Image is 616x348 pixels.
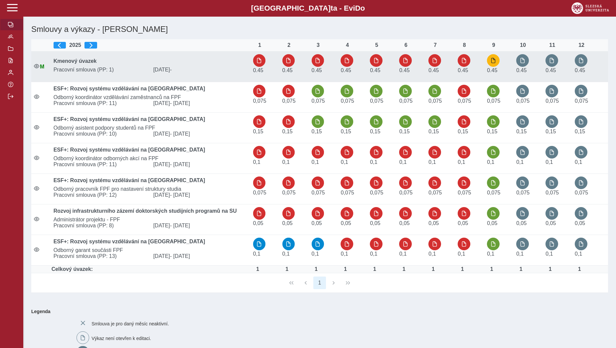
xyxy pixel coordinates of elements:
[428,251,436,257] span: Úvazek : 0,8 h / den. 4 h / týden.
[428,42,442,48] div: 7
[29,22,514,37] h1: Smlouvy a výkazy - [PERSON_NAME]
[341,42,354,48] div: 4
[170,67,172,72] span: -
[545,251,553,257] span: Úvazek : 0,8 h / den. 4 h / týden.
[170,100,190,106] span: - [DATE]
[151,162,250,168] span: [DATE]
[34,216,39,222] i: Smlouva je aktivní
[54,177,205,183] b: ESF+: Rozvoj systému vzdělávání na [GEOGRAPHIC_DATA]
[34,186,39,191] i: Smlouva je aktivní
[370,98,383,104] span: Úvazek : 0,6 h / den. 3 h / týden.
[516,190,530,195] span: Úvazek : 0,6 h / den. 3 h / týden.
[516,159,524,165] span: Úvazek : 0,8 h / den. 4 h / týden.
[51,223,151,229] span: Pracovní smlouva (PP: 8)
[312,67,322,73] span: Úvazek : 3,6 h / den. 18 h / týden.
[34,63,39,69] i: Smlouva je aktivní
[545,42,559,48] div: 11
[487,251,494,257] span: Úvazek : 0,8 h / den. 4 h / týden.
[575,251,582,257] span: Úvazek : 0,8 h / den. 4 h / týden.
[312,190,325,195] span: Úvazek : 0,6 h / den. 3 h / týden.
[487,129,497,134] span: Úvazek : 1,2 h / den. 6 h / týden.
[51,67,151,73] span: Pracovní smlouva (PP: 1)
[312,98,325,104] span: Úvazek : 0,6 h / den. 3 h / týden.
[428,220,439,226] span: Úvazek : 0,4 h / den. 2 h / týden.
[253,67,263,73] span: Úvazek : 3,6 h / den. 18 h / týden.
[282,67,293,73] span: Úvazek : 3,6 h / den. 18 h / týden.
[54,42,248,49] div: 2025
[313,277,326,289] button: 1
[40,64,44,69] span: Údaje souhlasí s údaji v Magionu
[341,251,348,257] span: Úvazek : 0,8 h / den. 4 h / týden.
[151,253,250,259] span: [DATE]
[280,266,294,272] div: Úvazek : 8 h / den. 40 h / týden.
[341,67,351,73] span: Úvazek : 3,6 h / den. 18 h / týden.
[458,42,471,48] div: 8
[51,253,151,259] span: Pracovní smlouva (PP: 13)
[487,159,494,165] span: Úvazek : 0,8 h / den. 4 h / týden.
[253,98,266,104] span: Úvazek : 0,6 h / den. 3 h / týden.
[516,42,530,48] div: 10
[545,220,556,226] span: Úvazek : 0,4 h / den. 2 h / týden.
[575,190,588,195] span: Úvazek : 0,6 h / den. 3 h / týden.
[253,42,266,48] div: 1
[361,4,365,12] span: o
[51,247,250,253] span: Odborný garant součásti FPF
[282,159,290,165] span: Úvazek : 0,8 h / den. 4 h / týden.
[34,125,39,130] i: Smlouva je aktivní
[458,129,468,134] span: Úvazek : 1,2 h / den. 6 h / týden.
[575,67,585,73] span: Úvazek : 3,6 h / den. 18 h / týden.
[370,159,377,165] span: Úvazek : 0,8 h / den. 4 h / týden.
[282,251,290,257] span: Úvazek : 0,8 h / den. 4 h / týden.
[310,266,323,272] div: Úvazek : 8 h / den. 40 h / týden.
[253,190,266,195] span: Úvazek : 0,6 h / den. 3 h / týden.
[575,98,588,104] span: Úvazek : 0,6 h / den. 3 h / týden.
[399,159,406,165] span: Úvazek : 0,8 h / den. 4 h / týden.
[151,100,250,106] span: [DATE]
[91,321,169,326] span: Smlouva je pro daný měsíc neaktivní.
[312,129,322,134] span: Úvazek : 1,2 h / den. 6 h / týden.
[370,190,383,195] span: Úvazek : 0,6 h / den. 3 h / týden.
[170,162,190,167] span: - [DATE]
[51,131,151,137] span: Pracovní smlouva (PP: 10)
[487,67,497,73] span: Úvazek : 3,6 h / den. 18 h / týden.
[543,266,557,272] div: Úvazek : 8 h / den. 40 h / týden.
[458,220,468,226] span: Úvazek : 0,4 h / den. 2 h / týden.
[282,98,296,104] span: Úvazek : 0,6 h / den. 3 h / týden.
[516,98,530,104] span: Úvazek : 0,6 h / den. 3 h / týden.
[20,4,596,13] b: [GEOGRAPHIC_DATA] a - Evi
[34,94,39,99] i: Smlouva je aktivní
[282,42,296,48] div: 2
[282,220,293,226] span: Úvazek : 0,4 h / den. 2 h / týden.
[54,239,205,244] b: ESF+: Rozvoj systému vzdělávání na [GEOGRAPHIC_DATA]
[370,220,380,226] span: Úvazek : 0,4 h / den. 2 h / týden.
[487,190,500,195] span: Úvazek : 0,6 h / den. 3 h / týden.
[341,190,354,195] span: Úvazek : 0,6 h / den. 3 h / týden.
[458,98,471,104] span: Úvazek : 0,6 h / den. 3 h / týden.
[487,220,497,226] span: Úvazek : 0,4 h / den. 2 h / týden.
[253,220,263,226] span: Úvazek : 0,4 h / den. 2 h / týden.
[370,129,380,134] span: Úvazek : 1,2 h / den. 6 h / týden.
[341,220,351,226] span: Úvazek : 0,4 h / den. 2 h / týden.
[428,98,442,104] span: Úvazek : 0,6 h / den. 3 h / týden.
[399,251,406,257] span: Úvazek : 0,8 h / den. 4 h / týden.
[312,220,322,226] span: Úvazek : 0,4 h / den. 2 h / týden.
[51,192,151,198] span: Pracovní smlouva (PP: 12)
[399,220,409,226] span: Úvazek : 0,4 h / den. 2 h / týden.
[399,42,412,48] div: 6
[545,67,556,73] span: Úvazek : 3,6 h / den. 18 h / týden.
[370,42,383,48] div: 5
[573,266,586,272] div: Úvazek : 8 h / den. 40 h / týden.
[487,98,500,104] span: Úvazek : 0,6 h / den. 3 h / týden.
[370,67,380,73] span: Úvazek : 3,6 h / den. 18 h / týden.
[370,251,377,257] span: Úvazek : 0,8 h / den. 4 h / týden.
[91,336,151,341] span: Výkaz není otevřen k editaci.
[341,159,348,165] span: Úvazek : 0,8 h / den. 4 h / týden.
[151,67,250,73] span: [DATE]
[51,217,250,223] span: Administrátor projektu - FPF
[545,159,553,165] span: Úvazek : 0,8 h / den. 4 h / týden.
[428,190,442,195] span: Úvazek : 0,6 h / den. 3 h / týden.
[426,266,440,272] div: Úvazek : 8 h / den. 40 h / týden.
[51,162,151,168] span: Pracovní smlouva (PP: 11)
[575,129,585,134] span: Úvazek : 1,2 h / den. 6 h / týden.
[575,159,582,165] span: Úvazek : 0,8 h / den. 4 h / týden.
